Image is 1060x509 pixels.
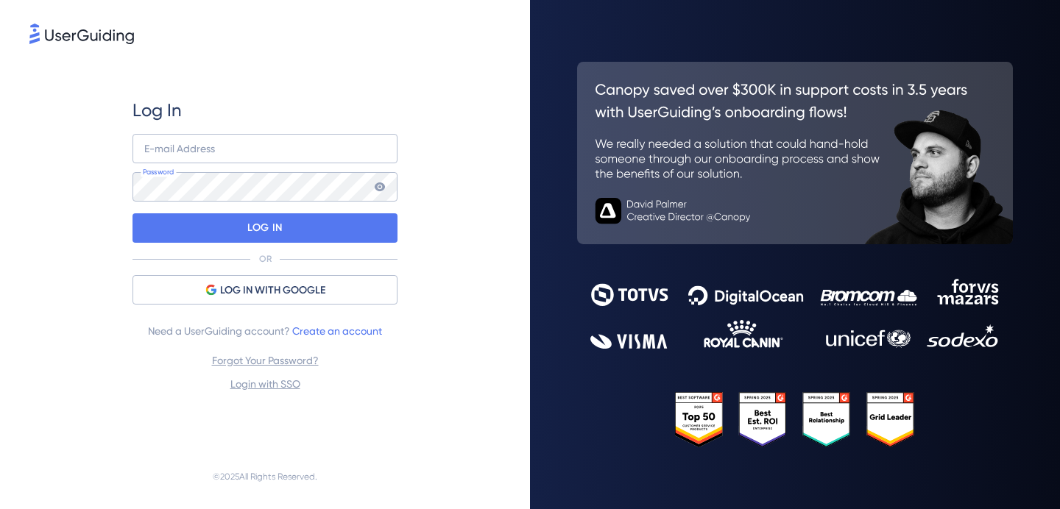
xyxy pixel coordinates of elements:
[577,62,1013,244] img: 26c0aa7c25a843aed4baddd2b5e0fa68.svg
[590,279,1000,349] img: 9302ce2ac39453076f5bc0f2f2ca889b.svg
[247,216,282,240] p: LOG IN
[220,282,325,299] span: LOG IN WITH GOOGLE
[29,24,134,44] img: 8faab4ba6bc7696a72372aa768b0286c.svg
[230,378,300,390] a: Login with SSO
[132,134,397,163] input: example@company.com
[212,355,319,366] a: Forgot Your Password?
[132,99,182,122] span: Log In
[292,325,382,337] a: Create an account
[259,253,272,265] p: OR
[675,392,915,446] img: 25303e33045975176eb484905ab012ff.svg
[213,468,317,485] span: © 2025 All Rights Reserved.
[148,322,382,340] span: Need a UserGuiding account?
